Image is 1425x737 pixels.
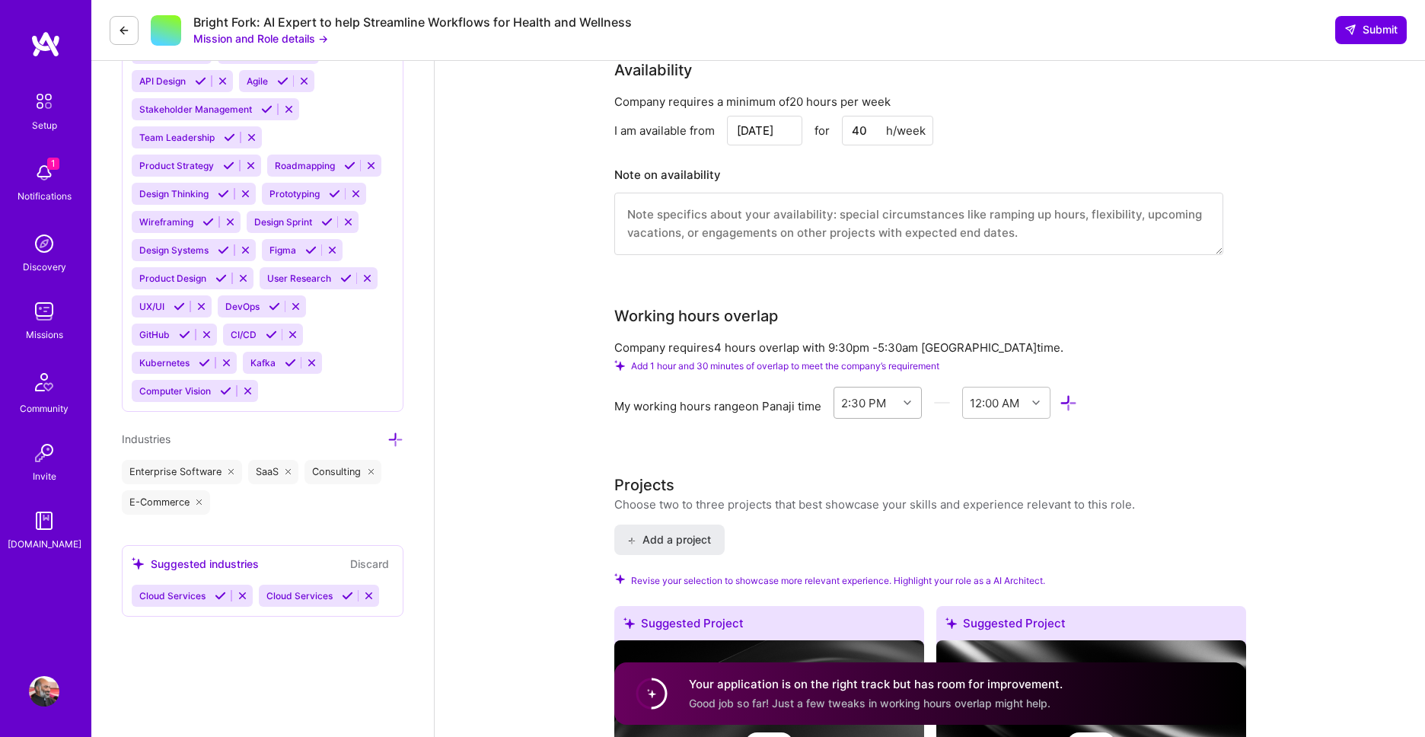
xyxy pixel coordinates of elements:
[33,468,56,484] div: Invite
[363,590,375,601] i: Reject
[304,460,381,484] div: Consulting
[220,385,231,397] i: Accept
[224,132,235,143] i: Accept
[218,244,229,256] i: Accept
[139,132,215,143] span: Team Leadership
[139,160,214,171] span: Product Strategy
[290,301,301,312] i: Reject
[329,188,340,199] i: Accept
[139,104,252,115] span: Stakeholder Management
[285,469,292,475] i: icon Close
[631,573,1045,588] span: Revise your selection to showcase more relevant experience. Highlight your role as a AI Architect.
[269,301,280,312] i: Accept
[627,532,710,547] span: Add a project
[623,617,635,629] i: icon SuggestedTeams
[195,75,206,87] i: Accept
[29,676,59,707] img: User Avatar
[26,364,62,400] img: Community
[240,188,251,199] i: Reject
[247,75,268,87] span: Agile
[886,123,926,139] div: h/week
[139,273,206,284] span: Product Design
[132,557,145,570] i: icon SuggestedTeams
[29,158,59,188] img: bell
[240,244,251,256] i: Reject
[945,617,957,629] i: icon SuggestedTeams
[28,85,60,117] img: setup
[174,301,185,312] i: Accept
[1032,399,1040,407] i: icon Chevron
[8,536,81,552] div: [DOMAIN_NAME]
[122,432,171,445] span: Industries
[267,273,331,284] span: User Research
[217,75,228,87] i: Reject
[904,399,911,407] i: icon Chevron
[365,160,377,171] i: Reject
[344,160,355,171] i: Accept
[346,555,394,573] button: Discard
[139,590,206,601] span: Cloud Services
[221,357,232,368] i: Reject
[1344,24,1356,36] i: icon SendLight
[18,188,72,204] div: Notifications
[225,216,236,228] i: Reject
[614,59,692,81] div: Availability
[196,499,202,506] i: icon Close
[362,273,373,284] i: Reject
[215,273,227,284] i: Accept
[275,160,335,171] span: Roadmapping
[228,469,234,475] i: icon Close
[139,244,209,256] span: Design Systems
[139,75,186,87] span: API Design
[614,360,625,371] i: Check
[368,469,374,475] i: icon Close
[29,296,59,327] img: teamwork
[248,460,299,484] div: SaaS
[342,590,353,601] i: Accept
[139,216,193,228] span: Wireframing
[343,216,354,228] i: Reject
[815,123,830,139] div: for
[47,158,59,170] span: 1
[245,160,257,171] i: Reject
[1344,22,1398,37] span: Submit
[936,606,1246,646] div: Suggested Project
[202,216,214,228] i: Accept
[631,360,939,372] span: Add 1 hour and 30 minutes of overlap to meet the company’s requirement
[223,160,234,171] i: Accept
[29,438,59,468] img: Invite
[32,117,57,133] div: Setup
[139,188,209,199] span: Design Thinking
[118,24,130,37] i: icon LeftArrowDark
[193,30,328,46] button: Mission and Role details →
[132,556,259,572] div: Suggested industries
[179,329,190,340] i: Accept
[266,590,333,601] span: Cloud Services
[225,301,260,312] span: DevOps
[614,123,715,139] div: I am available from
[23,259,66,275] div: Discovery
[327,244,338,256] i: Reject
[340,273,352,284] i: Accept
[689,676,1063,692] h4: Your application is on the right track but has room for improvement.
[30,30,61,58] img: logo
[269,244,296,256] span: Figma
[266,329,277,340] i: Accept
[237,590,248,601] i: Reject
[139,301,164,312] span: UX/UI
[26,327,63,343] div: Missions
[842,116,933,145] input: XX
[305,244,317,256] i: Accept
[614,525,725,555] button: Add a project
[306,357,317,368] i: Reject
[614,606,924,646] div: Suggested Project
[29,506,59,536] img: guide book
[201,329,212,340] i: Reject
[193,14,632,30] div: Bright Fork: AI Expert to help Streamline Workflows for Health and Wellness
[254,216,312,228] span: Design Sprint
[841,395,886,411] div: 2:30 PM
[614,340,1223,356] div: Company requires 4 hours overlap with [GEOGRAPHIC_DATA] time.
[614,474,674,496] div: Projects
[828,340,918,355] span: 9:30pm - 5:30am
[139,329,170,340] span: GitHub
